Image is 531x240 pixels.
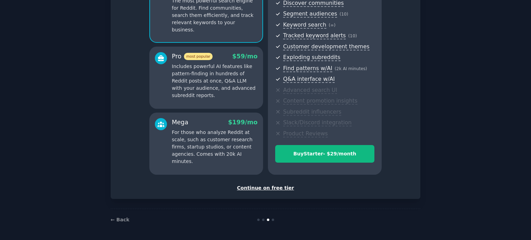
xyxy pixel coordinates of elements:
span: Find patterns w/AI [283,65,332,72]
span: Content promotion insights [283,97,357,105]
span: Keyword search [283,21,326,29]
div: Buy Starter - $ 29 /month [276,150,374,157]
p: For those who analyze Reddit at scale, such as customer research firms, startup studios, or conte... [172,129,258,165]
span: Segment audiences [283,10,337,18]
span: Subreddit influencers [283,108,341,116]
span: $ 59 /mo [232,53,258,60]
span: Advanced search UI [283,87,337,94]
a: ← Back [111,217,129,222]
span: ( 2k AI minutes ) [335,66,367,71]
span: Customer development themes [283,43,370,50]
div: Mega [172,118,188,127]
p: Includes powerful AI features like pattern-finding in hundreds of Reddit posts at once, Q&A LLM w... [172,63,258,99]
span: Product Reviews [283,130,328,137]
span: Q&A interface w/AI [283,76,335,83]
span: ( 10 ) [348,33,357,38]
span: ( 10 ) [339,12,348,17]
div: Pro [172,52,213,61]
span: Tracked keyword alerts [283,32,346,39]
div: Continue on free tier [118,184,413,192]
span: Slack/Discord integration [283,119,352,126]
span: ( ∞ ) [329,23,336,28]
span: most popular [184,53,213,60]
span: $ 199 /mo [228,119,258,126]
span: Exploding subreddits [283,54,340,61]
button: BuyStarter- $29/month [275,145,374,163]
